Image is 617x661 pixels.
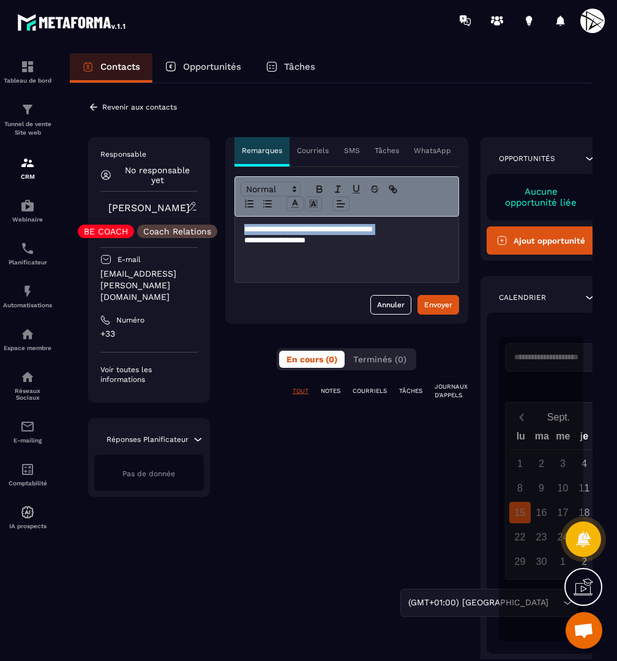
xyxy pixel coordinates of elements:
div: Ouvrir le chat [566,612,602,649]
p: Responsable [100,149,198,159]
p: Tableau de bord [3,77,52,84]
span: En cours (0) [286,354,337,364]
a: Contacts [70,53,152,83]
p: Réseaux Sociaux [3,387,52,401]
p: Tâches [375,146,399,155]
img: automations [20,284,35,299]
p: Calendrier [499,293,546,302]
p: Réponses Planificateur [107,435,189,444]
p: Opportunités [499,154,555,163]
button: Terminés (0) [346,351,414,368]
p: BE COACH [84,227,128,236]
img: scheduler [20,241,35,256]
a: social-networksocial-networkRéseaux Sociaux [3,360,52,410]
p: WhatsApp [414,146,451,155]
p: TÂCHES [399,387,422,395]
img: automations [20,198,35,213]
a: formationformationTunnel de vente Site web [3,93,52,146]
p: Courriels [297,146,329,155]
div: 4 [574,453,595,474]
p: COURRIELS [353,387,387,395]
img: automations [20,505,35,520]
p: NOTES [321,387,340,395]
p: SMS [344,146,360,155]
a: automationsautomationsAutomatisations [3,275,52,318]
p: Opportunités [183,61,241,72]
a: [PERSON_NAME] [108,202,190,214]
a: accountantaccountantComptabilité [3,453,52,496]
div: je [574,428,595,449]
p: Automatisations [3,302,52,308]
a: formationformationTableau de bord [3,50,52,93]
p: Voir toutes les informations [100,365,198,384]
img: formation [20,102,35,117]
a: automationsautomationsWebinaire [3,189,52,232]
p: TOUT [293,387,308,395]
p: E-mailing [3,437,52,444]
div: Envoyer [424,299,452,311]
a: Tâches [253,53,327,83]
img: automations [20,327,35,342]
p: Coach Relations [143,227,211,236]
button: Ajout opportunité [487,226,596,255]
p: +33 [100,328,198,340]
p: Espace membre [3,345,52,351]
p: Webinaire [3,216,52,223]
p: E-mail [118,255,141,264]
img: email [20,419,35,434]
div: Search for option [400,589,577,617]
a: Opportunités [152,53,253,83]
p: CRM [3,173,52,180]
span: (GMT+01:00) [GEOGRAPHIC_DATA] [405,596,551,610]
p: Tunnel de vente Site web [3,120,52,137]
p: Contacts [100,61,140,72]
p: Comptabilité [3,480,52,487]
p: IA prospects [3,523,52,529]
a: formationformationCRM [3,146,52,189]
p: Tâches [284,61,315,72]
button: En cours (0) [279,351,345,368]
img: accountant [20,462,35,477]
img: social-network [20,370,35,384]
div: 18 [574,502,595,523]
button: Annuler [370,295,411,315]
p: [EMAIL_ADDRESS][PERSON_NAME][DOMAIN_NAME] [100,268,198,303]
span: Terminés (0) [353,354,406,364]
p: No responsable yet [118,165,198,185]
button: Envoyer [417,295,459,315]
a: emailemailE-mailing [3,410,52,453]
a: automationsautomationsEspace membre [3,318,52,360]
img: formation [20,59,35,74]
a: schedulerschedulerPlanificateur [3,232,52,275]
span: Pas de donnée [122,469,175,478]
p: Aucune opportunité liée [499,186,584,208]
p: Planificateur [3,259,52,266]
p: Numéro [116,315,144,325]
p: JOURNAUX D'APPELS [435,383,468,400]
div: 11 [574,477,595,499]
img: logo [17,11,127,33]
p: Remarques [242,146,282,155]
p: Revenir aux contacts [102,103,177,111]
img: formation [20,155,35,170]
